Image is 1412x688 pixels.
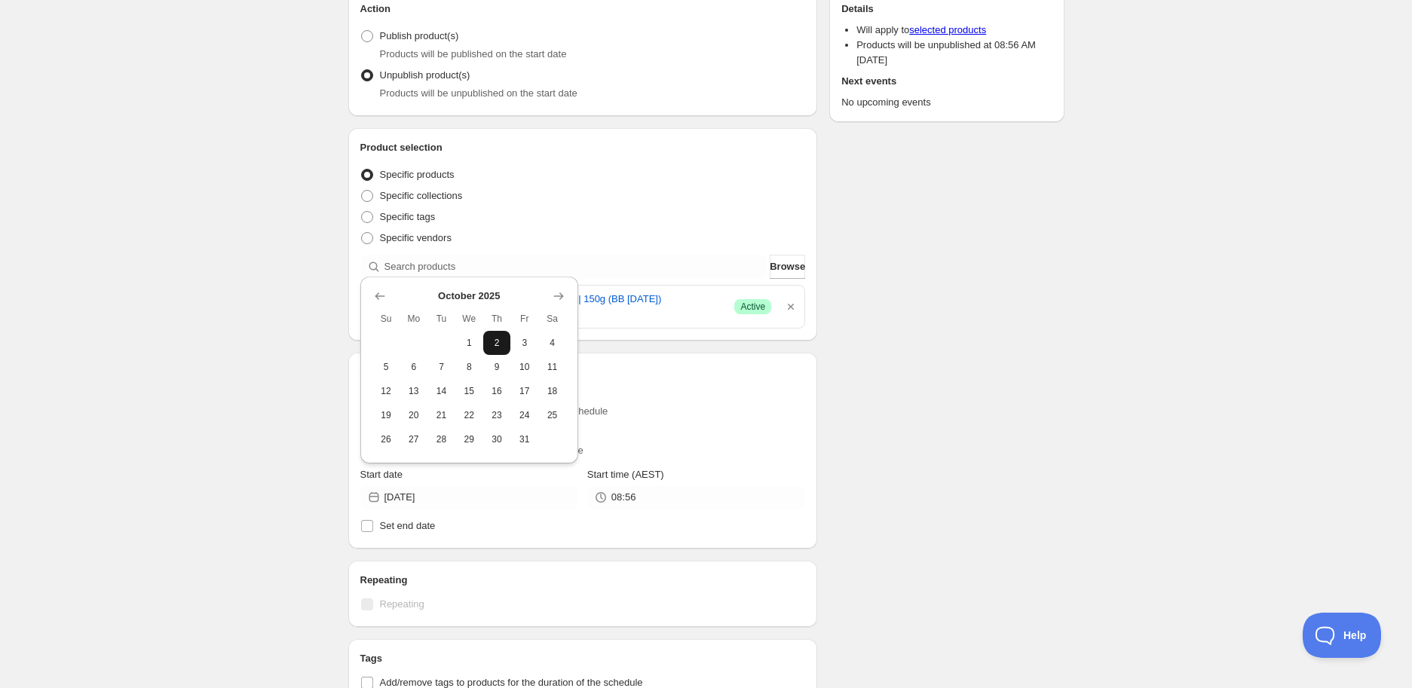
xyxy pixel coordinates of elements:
span: 31 [516,433,532,445]
span: Products will be unpublished on the start date [380,87,577,99]
span: 17 [516,385,532,397]
p: No upcoming events [841,95,1052,110]
button: Wednesday October 8 2025 [455,355,483,379]
span: Fr [516,313,532,325]
th: Friday [510,307,538,331]
button: Friday October 3 2025 [510,331,538,355]
button: Show previous month, September 2025 [369,286,391,307]
h2: Next events [841,74,1052,89]
button: Wednesday October 1 2025 [455,331,483,355]
span: 2 [489,337,505,349]
button: Thursday October 23 2025 [483,403,511,427]
span: 19 [378,409,394,421]
button: Tuesday October 7 2025 [427,355,455,379]
span: 18 [544,385,560,397]
button: Thursday October 9 2025 [483,355,511,379]
h2: Action [360,2,806,17]
button: Thursday October 30 2025 [483,427,511,451]
span: Tu [433,313,449,325]
iframe: Toggle Customer Support [1303,613,1382,658]
button: Saturday October 18 2025 [538,379,566,403]
span: We [461,313,477,325]
input: Search products [384,255,767,279]
span: Specific collections [380,190,463,201]
th: Tuesday [427,307,455,331]
span: 20 [406,409,421,421]
button: Tuesday October 28 2025 [427,427,455,451]
button: Monday October 6 2025 [400,355,427,379]
th: Saturday [538,307,566,331]
button: Sunday October 12 2025 [372,379,400,403]
h2: Tags [360,651,806,666]
span: 26 [378,433,394,445]
span: 13 [406,385,421,397]
span: Start time (AEST) [587,469,664,480]
span: Th [489,313,505,325]
button: Friday October 10 2025 [510,355,538,379]
span: 16 [489,385,505,397]
span: 30 [489,433,505,445]
span: 12 [378,385,394,397]
span: 5 [378,361,394,373]
button: Wednesday October 22 2025 [455,403,483,427]
button: Wednesday October 15 2025 [455,379,483,403]
span: Browse [770,259,805,274]
span: Specific tags [380,211,436,222]
span: Unpublish product(s) [380,69,470,81]
span: 4 [544,337,560,349]
button: Monday October 20 2025 [400,403,427,427]
li: Products will be unpublished at 08:56 AM [DATE] [856,38,1052,68]
span: 23 [489,409,505,421]
a: selected products [909,24,986,35]
span: 10 [516,361,532,373]
span: Su [378,313,394,325]
span: Publish product(s) [380,30,459,41]
h2: Product selection [360,140,806,155]
span: Specific vendors [380,232,452,243]
span: Repeating [380,598,424,610]
button: Monday October 13 2025 [400,379,427,403]
span: Active [740,301,765,313]
h2: Repeating [360,573,806,588]
span: Set end date [380,520,436,531]
button: Friday October 17 2025 [510,379,538,403]
span: Products will be published on the start date [380,48,567,60]
span: 15 [461,385,477,397]
span: Start date [360,469,403,480]
span: 3 [516,337,532,349]
li: Will apply to [856,23,1052,38]
h2: Details [841,2,1052,17]
th: Thursday [483,307,511,331]
button: Tuesday October 14 2025 [427,379,455,403]
span: Mo [406,313,421,325]
span: 29 [461,433,477,445]
span: 8 [461,361,477,373]
span: 7 [433,361,449,373]
span: 11 [544,361,560,373]
span: Sa [544,313,560,325]
button: Friday October 24 2025 [510,403,538,427]
span: 1 [461,337,477,349]
span: 22 [461,409,477,421]
button: Thursday October 2 2025 [483,331,511,355]
span: Specific products [380,169,455,180]
th: Monday [400,307,427,331]
button: Sunday October 19 2025 [372,403,400,427]
button: Thursday October 16 2025 [483,379,511,403]
button: Saturday October 4 2025 [538,331,566,355]
th: Sunday [372,307,400,331]
th: Wednesday [455,307,483,331]
span: 6 [406,361,421,373]
button: Sunday October 26 2025 [372,427,400,451]
span: 25 [544,409,560,421]
button: Wednesday October 29 2025 [455,427,483,451]
span: 27 [406,433,421,445]
span: 21 [433,409,449,421]
span: 14 [433,385,449,397]
span: 28 [433,433,449,445]
button: Browse [770,255,805,279]
button: Friday October 31 2025 [510,427,538,451]
button: Tuesday October 21 2025 [427,403,455,427]
button: Monday October 27 2025 [400,427,427,451]
button: Sunday October 5 2025 [372,355,400,379]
